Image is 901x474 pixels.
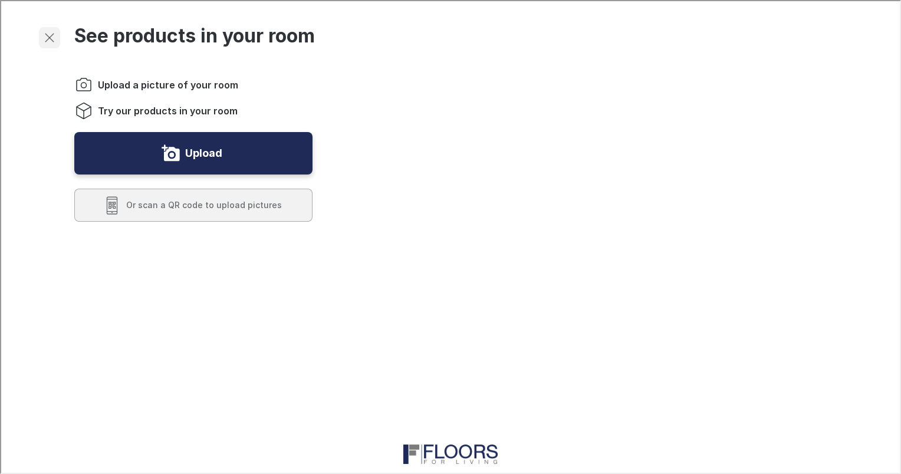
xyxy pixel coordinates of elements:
[402,440,496,465] a: Visit Floors for Living KY homepage
[73,187,311,220] button: Scan a QR code to upload pictures
[73,74,311,119] ol: Instructions
[73,131,311,173] button: Upload a picture of your room
[97,77,237,90] span: Upload a picture of your room
[184,143,221,162] label: Upload
[97,103,236,116] span: Try our products in your room
[38,26,59,47] button: Exit visualizer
